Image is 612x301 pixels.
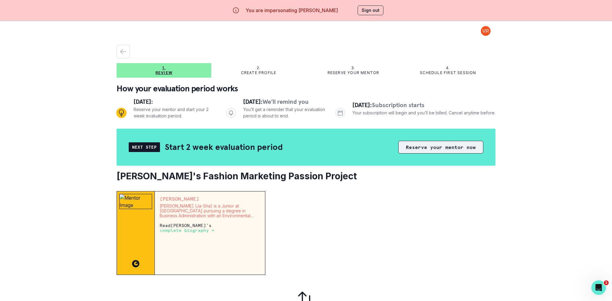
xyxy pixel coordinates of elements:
img: CC image [132,260,139,267]
p: Reserve your mentor and start your 2 week evaluation period. [134,106,216,119]
p: 2. [257,66,260,70]
button: profile picture [476,26,495,36]
span: [DATE]: [243,98,263,106]
a: complete biography → [160,228,214,233]
h2: Start 2 week evaluation period [165,142,283,152]
p: How your evaluation period works [117,83,495,95]
span: [DATE]: [134,98,153,106]
img: Mentor Image [119,194,152,209]
p: 1. [162,66,166,70]
p: Read [PERSON_NAME] 's [160,223,260,233]
p: Review [155,70,172,75]
p: Schedule first session [420,70,476,75]
h2: [PERSON_NAME]'s Fashion Marketing Passion Project [117,171,495,181]
p: Your subscription will begin and you’ll be billed. Cancel anytime before. [352,110,495,116]
p: 4. [446,66,450,70]
span: We’ll remind you [263,98,309,106]
button: Reserve your mentor now [398,141,483,154]
p: 3. [351,66,355,70]
span: 1 [604,280,609,285]
p: You are impersonating [PERSON_NAME] [246,7,338,14]
p: Create profile [241,70,277,75]
span: Subscription starts [372,101,424,109]
p: [PERSON_NAME] [160,196,260,201]
p: Reserve your mentor [328,70,379,75]
iframe: Intercom live chat [591,280,606,295]
div: Progress [117,97,495,129]
div: Next Step [129,142,160,152]
p: You’ll get a reminder that your evaluation period is about to end. [243,106,326,119]
p: [PERSON_NAME] (Ja-Sha) is a Junior at [GEOGRAPHIC_DATA] pursuing a degree in Business Administrat... [160,204,260,218]
button: Sign out [358,5,383,15]
span: [DATE]: [352,101,372,109]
